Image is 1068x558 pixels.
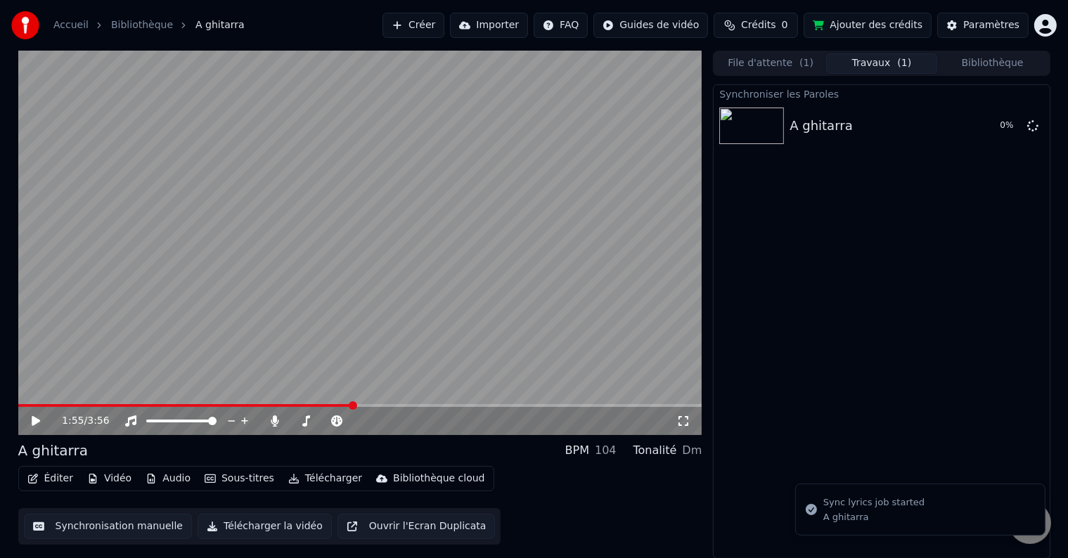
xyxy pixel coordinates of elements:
[199,469,280,488] button: Sous-titres
[62,414,84,428] span: 1:55
[826,53,937,74] button: Travaux
[682,442,702,459] div: Dm
[595,442,617,459] div: 104
[963,18,1019,32] div: Paramètres
[22,469,79,488] button: Éditer
[24,514,193,539] button: Synchronisation manuelle
[53,18,89,32] a: Accueil
[382,13,444,38] button: Créer
[11,11,39,39] img: youka
[715,53,826,74] button: File d'attente
[53,18,245,32] nav: breadcrumb
[534,13,588,38] button: FAQ
[393,472,484,486] div: Bibliothèque cloud
[198,514,332,539] button: Télécharger la vidéo
[897,56,911,70] span: ( 1 )
[195,18,245,32] span: A ghitarra
[714,85,1049,102] div: Synchroniser les Paroles
[62,414,96,428] div: /
[1001,120,1022,131] div: 0 %
[337,514,496,539] button: Ouvrir l'Ecran Duplicata
[283,469,368,488] button: Télécharger
[799,56,813,70] span: ( 1 )
[804,13,932,38] button: Ajouter des crédits
[823,495,925,510] div: Sync lyrics job started
[18,441,88,460] div: A ghitarra
[937,13,1029,38] button: Paramètres
[633,442,677,459] div: Tonalité
[790,116,852,136] div: A ghitarra
[111,18,173,32] a: Bibliothèque
[82,469,137,488] button: Vidéo
[741,18,776,32] span: Crédits
[937,53,1048,74] button: Bibliothèque
[565,442,589,459] div: BPM
[450,13,528,38] button: Importer
[714,13,798,38] button: Crédits0
[593,13,708,38] button: Guides de vidéo
[823,511,925,524] div: A ghitarra
[87,414,109,428] span: 3:56
[782,18,788,32] span: 0
[140,469,196,488] button: Audio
